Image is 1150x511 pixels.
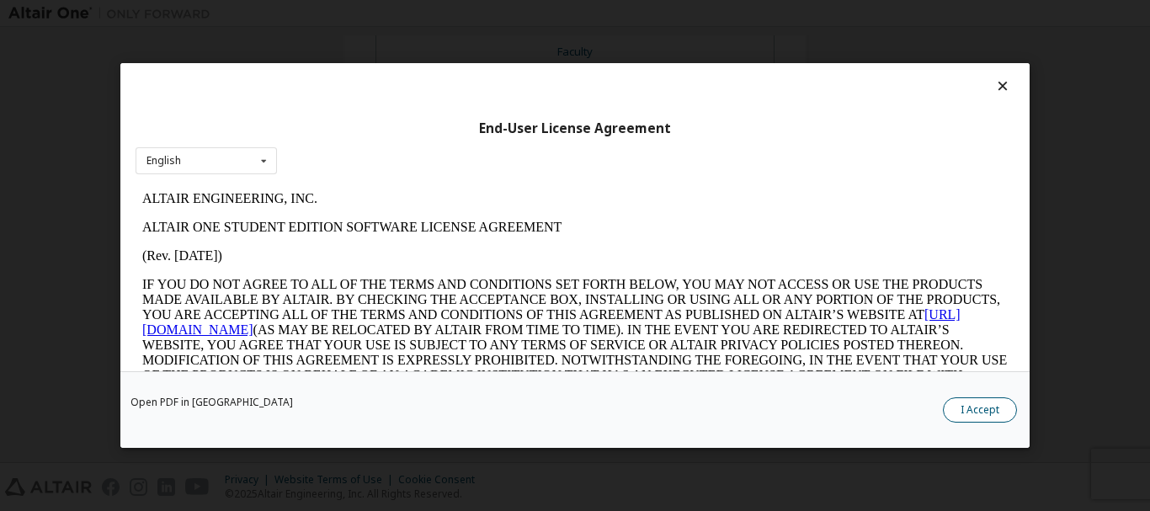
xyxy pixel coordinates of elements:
div: English [146,156,181,166]
p: ALTAIR ONE STUDENT EDITION SOFTWARE LICENSE AGREEMENT [7,35,872,51]
p: (Rev. [DATE]) [7,64,872,79]
p: This Altair One Student Edition Software License Agreement (“Agreement”) is between Altair Engine... [7,227,872,288]
p: ALTAIR ENGINEERING, INC. [7,7,872,22]
p: IF YOU DO NOT AGREE TO ALL OF THE TERMS AND CONDITIONS SET FORTH BELOW, YOU MAY NOT ACCESS OR USE... [7,93,872,214]
div: End-User License Agreement [136,120,1014,137]
button: I Accept [943,397,1017,423]
a: [URL][DOMAIN_NAME] [7,123,825,152]
a: Open PDF in [GEOGRAPHIC_DATA] [130,397,293,407]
